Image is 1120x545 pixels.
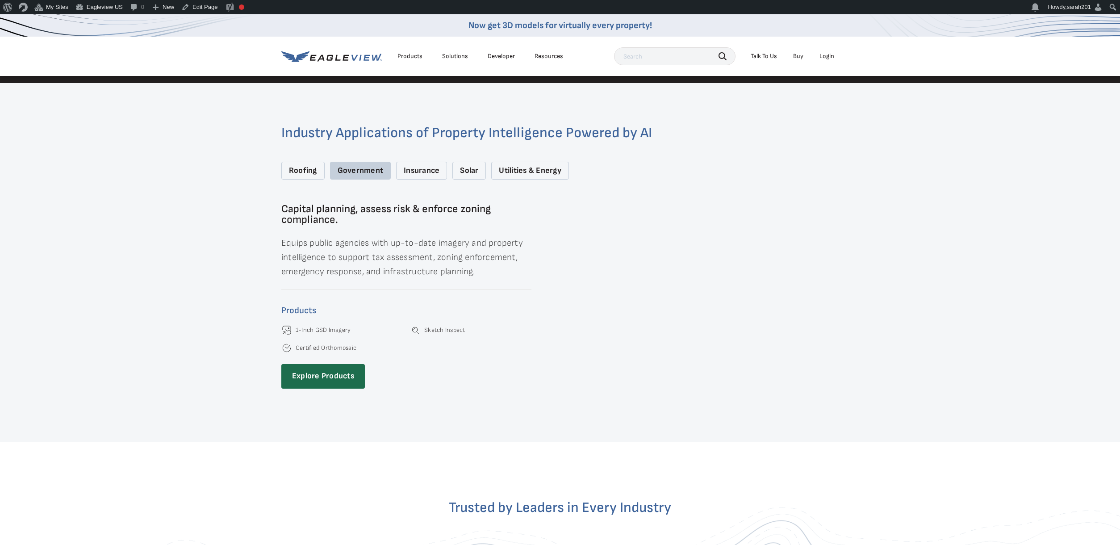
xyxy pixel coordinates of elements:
[751,52,777,60] div: Talk To Us
[468,20,652,31] a: Now get 3D models for virtually every property!
[330,162,391,180] div: Government
[281,325,292,335] img: Img_load_box.svg
[281,501,839,515] h2: Trusted by Leaders in Every Industry
[442,52,468,60] div: Solutions
[296,326,351,334] a: 1-Inch GSD Imagery
[488,52,515,60] a: Developer
[410,325,421,335] img: Search_alt_light.svg
[1067,4,1091,10] span: sarah201
[281,204,531,225] h3: Capital planning, assess risk & enforce zoning compliance.
[281,162,325,180] div: Roofing
[535,52,563,60] div: Resources
[396,162,447,180] div: Insurance
[819,52,834,60] div: Login
[614,47,736,65] input: Search
[281,343,292,353] img: Done_ring_round_light.svg
[281,236,531,279] p: Equips public agencies with up-to-date imagery and property intelligence to support tax assessmen...
[491,162,568,180] div: Utilities & Energy
[452,162,486,180] div: Solar
[424,326,465,334] a: Sketch Inspect
[239,4,244,10] div: Needs improvement
[296,344,356,352] a: Certified Orthomosaic
[281,126,839,140] h2: Industry Applications of Property Intelligence Powered by AI
[397,52,422,60] div: Products
[793,52,803,60] a: Buy
[281,303,531,318] h4: Products
[281,364,365,389] a: Explore Products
